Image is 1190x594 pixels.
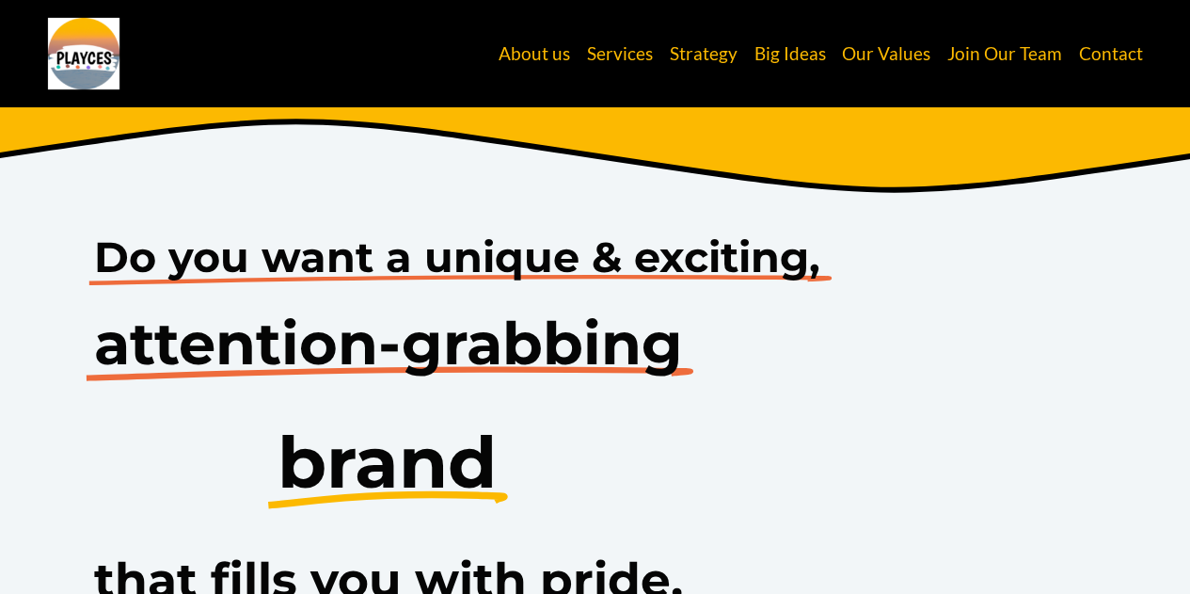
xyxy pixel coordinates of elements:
[278,419,497,506] strong: brand
[587,36,653,72] a: Services
[670,36,738,72] a: Strategy
[48,18,119,89] img: Playces Creative | Make Your Brand Your Greatest Asset | Brand, Marketing &amp; Social Media Agen...
[842,36,930,72] a: Our Values
[499,36,570,72] a: About us
[1078,36,1142,72] a: Contact
[754,36,825,72] a: Big Ideas
[94,308,683,379] strong: attention-grabbing
[947,36,1062,72] a: Join Our Team
[94,232,820,282] strong: Do you want a unique & exciting,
